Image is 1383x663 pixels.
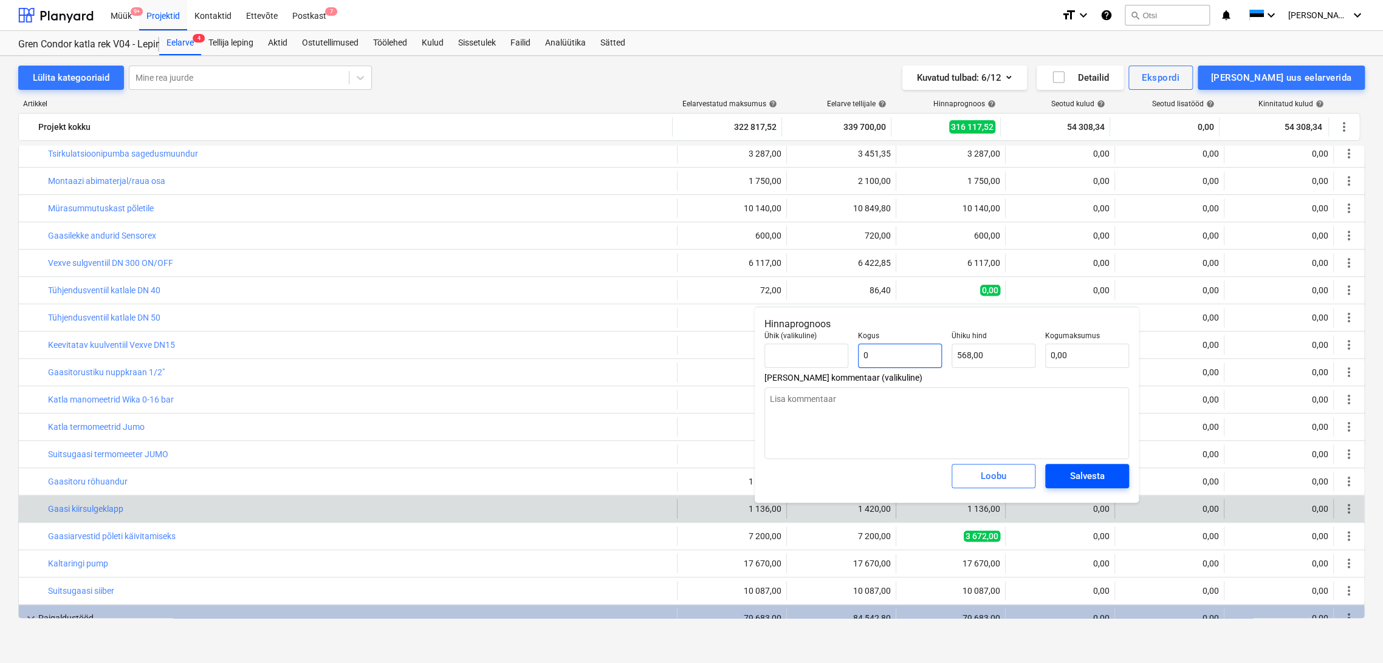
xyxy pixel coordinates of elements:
[1342,611,1356,625] span: Rohkem tegevusi
[1342,447,1356,461] span: Rohkem tegevusi
[764,373,1129,382] span: [PERSON_NAME] kommentaar (valikuline)
[1130,10,1140,20] span: search
[48,531,176,541] a: Gaasiarvestid põleti käivitamiseks
[1229,285,1328,295] div: 0,00
[48,313,160,322] a: Tühjendusventiil katlale DN 50
[1120,449,1219,459] div: 0,00
[1342,201,1356,216] span: Rohkem tegevusi
[952,331,1035,344] p: Ühiku hind
[1342,310,1356,325] span: Rohkem tegevusi
[1120,203,1219,213] div: 0,00
[876,100,887,108] span: help
[755,231,781,240] div: 600,00
[1011,149,1110,158] div: 0,00
[414,31,451,55] a: Kulud
[18,66,124,90] button: Lülita kategooriaid
[451,31,503,55] div: Sissetulek
[38,117,667,137] div: Projekt kokku
[48,203,154,213] a: Mürasummutuskast põletile
[503,31,538,55] a: Failid
[678,117,777,137] div: 322 817,52
[1342,556,1356,571] span: Rohkem tegevusi
[974,231,1000,240] div: 600,00
[901,613,1000,623] div: 79 683,00
[749,504,781,514] div: 1 136,00
[1011,559,1110,568] div: 0,00
[967,258,1000,268] div: 6 117,00
[131,7,143,16] span: 9+
[295,31,366,55] div: Ostutellimused
[1229,613,1328,623] div: 0,00
[1342,501,1356,516] span: Rohkem tegevusi
[964,531,1000,542] span: 3 672,00
[1120,231,1219,240] div: 0,00
[853,586,891,596] div: 10 087,00
[1051,70,1109,86] div: Detailid
[1229,149,1328,158] div: 0,00
[1120,313,1219,322] div: 0,00
[1342,256,1356,270] span: Rohkem tegevusi
[24,611,38,625] span: keyboard_arrow_down
[1220,8,1232,22] i: notifications
[1120,395,1219,404] div: 0,00
[1045,464,1129,488] button: Salvesta
[917,70,1012,86] div: Kuvatud tulbad : 6/12
[952,464,1035,488] button: Loobu
[1342,392,1356,407] span: Rohkem tegevusi
[981,468,1006,484] div: Loobu
[48,258,173,268] a: Vexve sulgventiil DN 300 ON/OFF
[1342,146,1356,161] span: Rohkem tegevusi
[749,531,781,541] div: 7 200,00
[967,176,1000,186] div: 1 750,00
[1229,586,1328,596] div: 0,00
[1120,258,1219,268] div: 0,00
[18,100,673,108] div: Artikkel
[1120,422,1219,432] div: 0,00
[760,285,781,295] div: 72,00
[1011,231,1110,240] div: 0,00
[1011,504,1110,514] div: 0,00
[682,613,781,623] div: 79 683,00
[593,31,633,55] a: Sätted
[1062,8,1076,22] i: format_size
[48,559,108,568] a: Kaltaringi pump
[1011,176,1110,186] div: 0,00
[1229,504,1328,514] div: 0,00
[48,176,165,186] a: Montaazi abimaterjal/raua osa
[766,100,777,108] span: help
[1011,285,1110,295] div: 0,00
[933,100,996,108] div: Hinnaprognoos
[1229,258,1328,268] div: 0,00
[744,203,781,213] div: 10 140,00
[749,176,781,186] div: 1 750,00
[159,31,201,55] div: Eelarve
[48,477,128,486] a: Gaasitoru röhuandur
[1011,203,1110,213] div: 0,00
[48,367,165,377] a: Gaasitorustiku nuppkraan 1/2"
[1120,613,1219,623] div: 0,00
[764,317,1129,331] p: Hinnaprognoos
[48,395,174,404] a: Katla manomeetrid Wika 0-16 bar
[1011,586,1110,596] div: 0,00
[902,66,1027,90] button: Kuvatud tulbad:6/12
[1011,258,1110,268] div: 0,00
[985,100,996,108] span: help
[48,231,156,240] a: Gaasilekke andurid Sensorex
[858,331,942,344] p: Kogus
[1120,504,1219,514] div: 0,00
[38,608,672,628] div: Paigaldustööd
[1342,283,1356,297] span: Rohkem tegevusi
[865,231,891,240] div: 720,00
[963,559,1000,568] div: 17 670,00
[201,31,261,55] a: Tellija leping
[1011,613,1110,623] div: 0,00
[159,31,201,55] a: Eelarve4
[1229,422,1328,432] div: 0,00
[1120,367,1219,377] div: 0,00
[749,258,781,268] div: 6 117,00
[858,504,891,514] div: 1 420,00
[33,70,109,86] div: Lülita kategooriaid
